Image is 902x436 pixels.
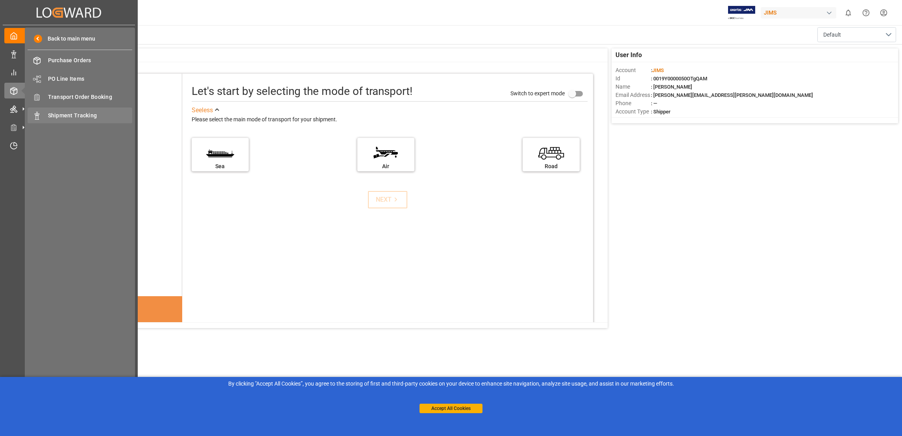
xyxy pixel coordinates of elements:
[192,115,588,124] div: Please select the main mode of transport for your shipment.
[361,162,410,171] div: Air
[192,106,213,115] div: See less
[4,46,133,61] a: Data Management
[510,90,565,96] span: Switch to expert mode
[651,92,813,98] span: : [PERSON_NAME][EMAIL_ADDRESS][PERSON_NAME][DOMAIN_NAME]
[652,67,664,73] span: JIMS
[823,31,841,39] span: Default
[761,5,839,20] button: JIMS
[48,111,133,120] span: Shipment Tracking
[527,162,576,171] div: Road
[817,27,896,42] button: open menu
[4,28,133,43] a: My Cockpit
[6,380,896,388] div: By clicking "Accept All Cookies”, you agree to the storing of first and third-party cookies on yo...
[616,99,651,108] span: Phone
[420,404,482,413] button: Accept All Cookies
[616,66,651,74] span: Account
[616,91,651,99] span: Email Address
[761,7,836,19] div: JIMS
[651,84,692,90] span: : [PERSON_NAME]
[48,75,133,83] span: PO Line Items
[28,108,132,123] a: Shipment Tracking
[28,53,132,68] a: Purchase Orders
[196,162,245,171] div: Sea
[4,138,133,153] a: Timeslot Management V2
[616,108,651,116] span: Account Type
[651,109,671,115] span: : Shipper
[48,56,133,65] span: Purchase Orders
[651,100,657,106] span: : —
[651,67,664,73] span: :
[28,71,132,86] a: PO Line Items
[616,74,651,83] span: Id
[368,191,407,208] button: NEXT
[857,4,875,22] button: Help Center
[42,35,95,43] span: Back to main menu
[192,83,412,100] div: Let's start by selecting the mode of transport!
[839,4,857,22] button: show 0 new notifications
[616,50,642,60] span: User Info
[651,76,707,82] span: : 0019Y0000050OTgQAM
[376,195,400,204] div: NEXT
[616,83,651,91] span: Name
[48,93,133,101] span: Transport Order Booking
[28,89,132,105] a: Transport Order Booking
[728,6,755,20] img: Exertis%20JAM%20-%20Email%20Logo.jpg_1722504956.jpg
